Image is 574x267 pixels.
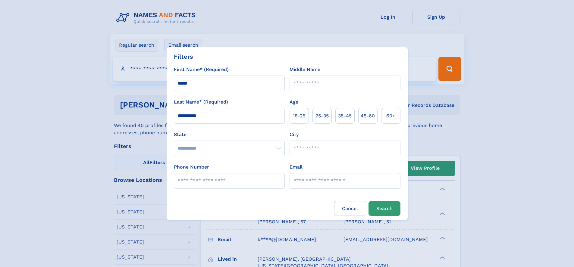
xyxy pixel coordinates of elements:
label: Middle Name [290,66,320,73]
label: Email [290,163,303,171]
span: 18‑25 [293,112,305,120]
div: Filters [174,52,193,61]
span: 25‑35 [315,112,329,120]
button: Search [369,201,400,216]
span: 45‑60 [361,112,375,120]
label: Last Name* (Required) [174,98,228,106]
span: 60+ [386,112,395,120]
label: Age [290,98,298,106]
label: City [290,131,299,138]
span: 35‑45 [338,112,352,120]
label: First Name* (Required) [174,66,229,73]
label: State [174,131,285,138]
label: Cancel [334,201,366,216]
label: Phone Number [174,163,209,171]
